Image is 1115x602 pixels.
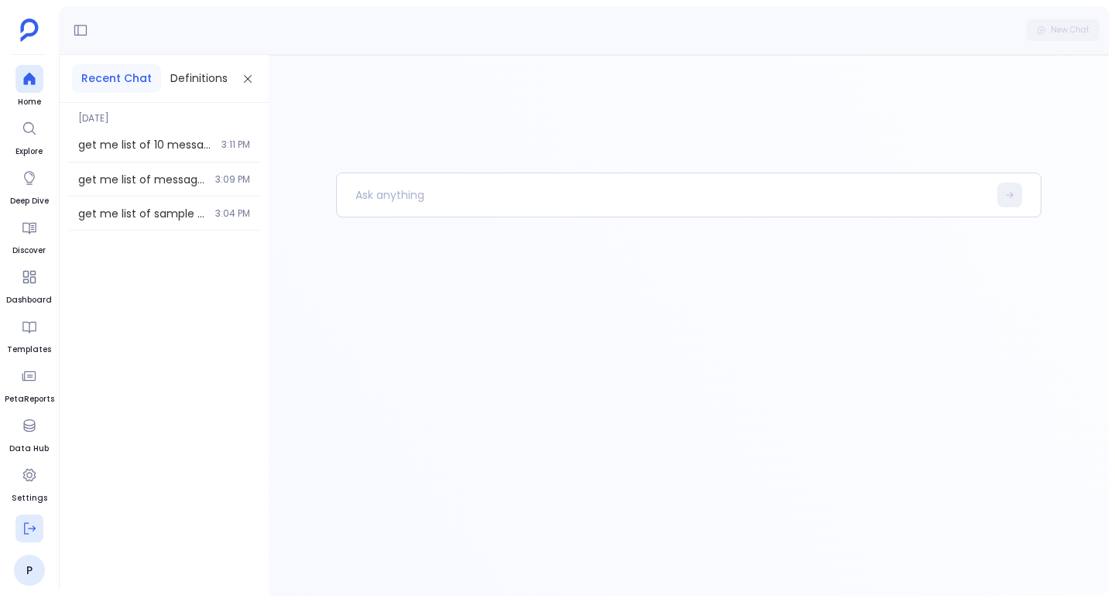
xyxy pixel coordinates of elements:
[20,19,39,42] img: petavue logo
[10,164,49,207] a: Deep Dive
[7,344,51,356] span: Templates
[221,139,250,151] span: 3:11 PM
[15,96,43,108] span: Home
[12,461,47,505] a: Settings
[215,173,250,186] span: 3:09 PM
[15,65,43,108] a: Home
[14,555,45,586] a: P
[215,207,250,220] span: 3:04 PM
[9,443,49,455] span: Data Hub
[69,103,259,125] span: [DATE]
[161,64,237,93] button: Definitions
[78,206,206,221] span: get me list of sample data from message summary
[9,412,49,455] a: Data Hub
[5,362,54,405] a: PetaReports
[10,195,49,207] span: Deep Dive
[6,263,52,306] a: Dashboard
[78,172,206,187] span: get me list of message summary records
[6,294,52,306] span: Dashboard
[12,492,47,505] span: Settings
[12,214,46,257] a: Discover
[72,64,161,93] button: Recent Chat
[7,313,51,356] a: Templates
[5,393,54,405] span: PetaReports
[12,245,46,257] span: Discover
[15,115,43,158] a: Explore
[78,137,212,152] span: get me list of 10 message summary records, select all columns
[15,145,43,158] span: Explore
